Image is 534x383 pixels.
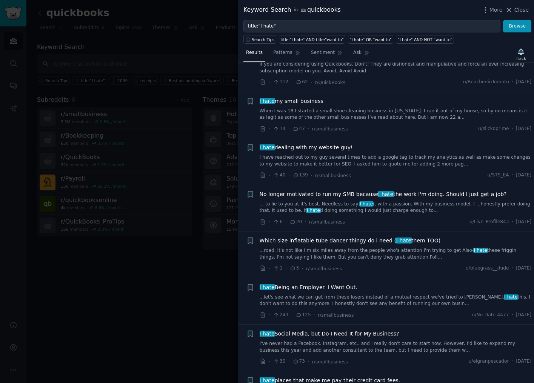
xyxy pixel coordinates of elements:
[273,49,292,56] span: Patterns
[505,6,529,14] button: Close
[260,201,532,214] a: ... to lie to you at it's best. Needless to say,I hateit with a passion. With my business model, ...
[512,172,513,179] span: ·
[292,126,305,132] span: 47
[473,248,488,253] span: I hate
[516,219,531,225] span: [DATE]
[243,47,265,62] a: Results
[260,330,399,338] a: I hateSocial Media, but Do I Need It for My Business?
[285,265,287,273] span: ·
[312,359,348,365] span: r/smallbusiness
[516,265,531,272] span: [DATE]
[273,358,285,365] span: 30
[260,283,357,291] span: Being an Employer. I Want Out.
[260,237,441,245] span: Which size inflatable tube dancer thingy do i need ( them TOO)
[269,125,270,133] span: ·
[288,172,290,179] span: ·
[269,218,270,226] span: ·
[292,172,308,179] span: 139
[308,47,345,62] a: Sentiment
[259,284,275,290] span: I hate
[398,37,452,42] div: "I hate" AND NOT "want to"
[378,191,394,197] span: I hate
[512,79,513,86] span: ·
[288,358,290,366] span: ·
[306,266,342,271] span: r/smallbusiness
[292,358,305,365] span: 73
[260,154,532,167] a: I have reached out to my guy several times to add a google tag to track my analytics as well as m...
[260,144,353,152] span: dealing with my website guy!
[260,108,532,121] a: When I was 18 I started a small shoe cleaning business in [US_STATE]. I run it out of my house, s...
[516,79,531,86] span: [DATE]
[289,265,299,272] span: 5
[306,208,321,213] span: I hate
[463,79,509,86] span: u/BeachedinToronto
[308,125,309,133] span: ·
[348,35,393,44] a: "I hate" OR "want to"
[260,247,532,260] a: ...road. It's not like I'm six miles away from the people who's attention I'm trying to get Also-...
[273,219,282,225] span: 6
[512,126,513,132] span: ·
[478,126,509,132] span: u/slickoprime
[312,126,348,132] span: r/smallbusiness
[308,358,309,366] span: ·
[260,61,532,74] a: If you are considering using Quickbooks. Don't! They are dishonest and manipulative and force an ...
[351,47,372,62] a: Ask
[243,5,341,15] div: Keyword Search quickbooks
[259,331,275,337] span: I hate
[281,37,344,42] div: title:"I hate" AND title:"want to"
[260,294,532,307] a: ...let's see what we can get from these losers instead of a mutual respect we've tried to [PERSON...
[259,144,275,150] span: I hate
[514,6,529,14] span: Close
[289,219,302,225] span: 20
[516,56,526,61] div: Track
[294,7,298,14] span: in
[512,312,513,319] span: ·
[318,313,354,318] span: r/smallbusiness
[487,172,509,179] span: u/STS_EA
[246,49,263,56] span: Results
[269,358,270,366] span: ·
[516,358,531,365] span: [DATE]
[482,6,503,14] button: More
[260,190,507,198] span: No longer motivated to run my SMB because the work I'm doing. Should I just get a job?
[273,172,285,179] span: 40
[516,312,531,319] span: [DATE]
[315,80,345,85] span: r/QuickBooks
[260,144,353,152] a: I hatedealing with my website guy!
[302,265,303,273] span: ·
[269,311,270,319] span: ·
[279,35,345,44] a: title:"I hate" AND title:"want to"
[359,201,374,207] span: I hate
[516,126,531,132] span: [DATE]
[260,97,323,105] a: I hatemy small business
[243,20,500,33] input: Try a keyword related to your business
[269,172,270,179] span: ·
[273,79,288,86] span: 112
[513,46,529,62] button: Track
[466,265,509,272] span: u/bluegrass__dude
[271,47,303,62] a: Patterns
[295,312,311,319] span: 125
[273,265,282,272] span: 1
[353,49,362,56] span: Ask
[503,20,531,33] button: Browse
[314,311,315,319] span: ·
[260,97,323,105] span: my small business
[269,78,270,86] span: ·
[468,358,509,365] span: u/elgranpescador
[512,219,513,225] span: ·
[288,125,290,133] span: ·
[469,219,509,225] span: u/Live_Profile843
[260,340,532,354] a: I've never had a Facebook, Instagram, etc., and I really don't care to start now. However, I'd li...
[396,35,454,44] a: "I hate" AND NOT "want to"
[260,283,357,291] a: I hateBeing an Employer. I Want Out.
[516,172,531,179] span: [DATE]
[295,79,308,86] span: 62
[512,265,513,272] span: ·
[504,294,519,300] span: I hate
[285,218,287,226] span: ·
[252,37,275,42] span: Search Tips
[260,330,399,338] span: Social Media, but Do I Need It for My Business?
[311,78,312,86] span: ·
[305,218,306,226] span: ·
